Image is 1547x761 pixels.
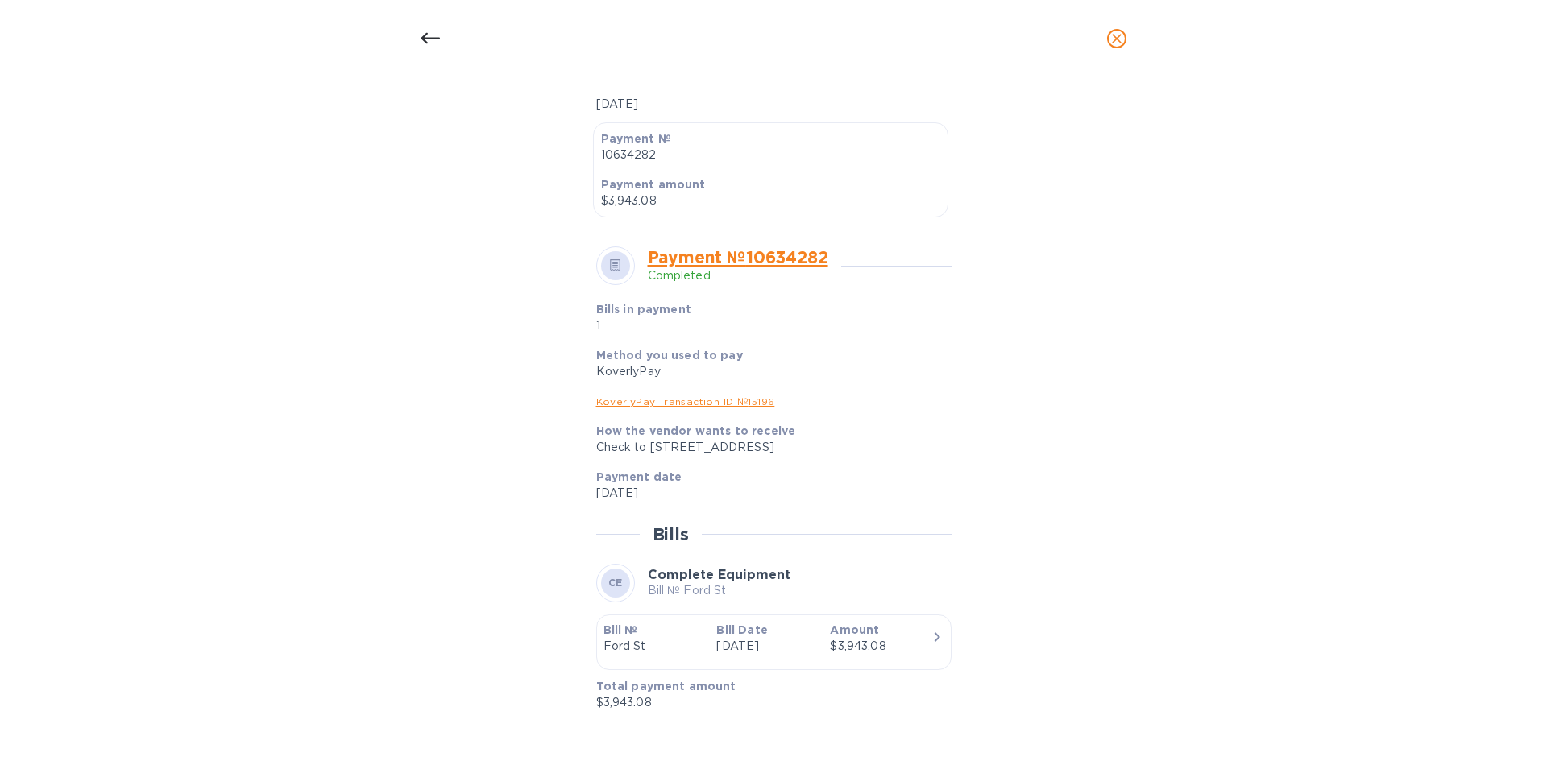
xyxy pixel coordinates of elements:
[601,178,706,191] b: Payment amount
[596,303,691,316] b: Bills in payment
[608,577,623,589] b: CE
[596,395,775,407] a: KoverlyPay Transaction ID № 15196
[596,485,939,502] p: [DATE]
[601,192,940,209] p: $3,943.08
[648,247,828,267] a: Payment № 10634282
[596,694,939,711] p: $3,943.08
[596,349,743,362] b: Method you used to pay
[596,363,939,380] div: KoverlyPay
[596,317,824,334] p: 1
[830,623,879,636] b: Amount
[648,267,828,284] p: Completed
[601,132,671,145] b: Payment №
[596,614,952,670] button: Bill №Ford StBill Date[DATE]Amount$3,943.08
[1097,19,1136,58] button: close
[596,439,939,456] p: Check to [STREET_ADDRESS]
[603,623,638,636] b: Bill №
[648,582,790,599] p: Bill № Ford St
[596,96,939,113] p: [DATE]
[716,638,817,655] p: [DATE]
[601,147,940,163] p: 10634282
[830,638,931,655] div: $3,943.08
[596,680,736,693] b: Total payment amount
[653,524,689,544] h2: Bills
[596,470,682,483] b: Payment date
[596,424,796,437] b: How the vendor wants to receive
[716,623,767,636] b: Bill Date
[603,638,704,655] p: Ford St
[648,567,790,582] b: Complete Equipment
